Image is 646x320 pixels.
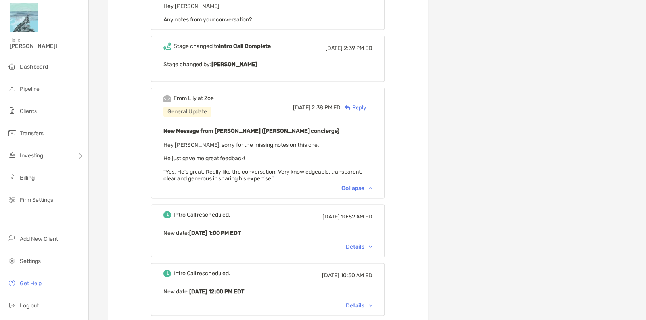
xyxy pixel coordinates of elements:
b: New Message from [PERSON_NAME] ([PERSON_NAME] concierge) [163,128,339,134]
img: investing icon [7,150,17,160]
span: Transfers [20,130,44,137]
div: Stage changed to [174,43,271,50]
p: Stage changed by: [163,59,372,69]
img: logout icon [7,300,17,310]
img: Chevron icon [369,245,372,248]
img: Event icon [163,94,171,102]
div: Intro Call rescheduled. [174,211,230,218]
b: Intro Call Complete [219,43,271,50]
p: New date : [163,228,372,238]
span: Firm Settings [20,197,53,203]
div: Details [346,243,372,250]
span: 10:50 AM ED [341,272,372,279]
img: get-help icon [7,278,17,287]
img: settings icon [7,256,17,265]
span: Pipeline [20,86,40,92]
img: dashboard icon [7,61,17,71]
img: Reply icon [345,105,351,110]
span: Hey [PERSON_NAME], sorry for the missing notes on this one. He just gave me great feedback! "Yes.... [163,142,362,182]
b: [PERSON_NAME] [211,61,257,68]
div: General Update [163,107,211,117]
p: New date : [163,287,372,297]
span: [DATE] [322,272,339,279]
div: Collapse [341,185,372,192]
div: Intro Call rescheduled. [174,270,230,277]
img: Event icon [163,42,171,50]
span: Investing [20,152,43,159]
img: clients icon [7,106,17,115]
img: transfers icon [7,128,17,138]
img: Zoe Logo [10,3,38,32]
b: [DATE] 1:00 PM EDT [189,230,241,236]
img: Event icon [163,211,171,218]
img: add_new_client icon [7,234,17,243]
b: [DATE] 12:00 PM EDT [189,288,244,295]
span: [DATE] [293,104,311,111]
span: Get Help [20,280,42,287]
span: Clients [20,108,37,115]
span: [DATE] [325,45,343,52]
div: From Lily at Zoe [174,95,214,102]
span: [DATE] [322,213,340,220]
span: Hey [PERSON_NAME], Any notes from your conversation? [163,3,252,23]
span: 2:39 PM ED [344,45,372,52]
span: 10:52 AM ED [341,213,372,220]
span: [PERSON_NAME]! [10,43,84,50]
div: Reply [341,103,366,112]
img: billing icon [7,172,17,182]
span: Log out [20,302,39,309]
img: Chevron icon [369,304,372,307]
span: Settings [20,258,41,264]
span: Dashboard [20,63,48,70]
img: firm-settings icon [7,195,17,204]
span: Billing [20,174,35,181]
img: pipeline icon [7,84,17,93]
img: Chevron icon [369,187,372,189]
span: 2:38 PM ED [312,104,341,111]
img: Event icon [163,270,171,277]
div: Details [346,302,372,309]
span: Add New Client [20,236,58,242]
